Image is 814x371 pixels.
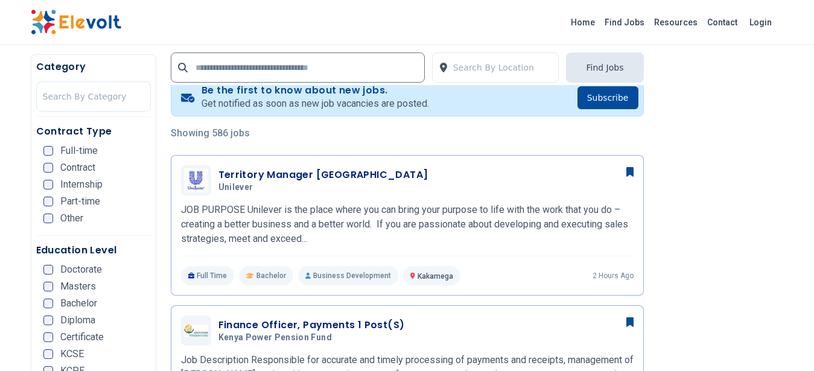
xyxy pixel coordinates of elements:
[43,214,53,223] input: Other
[202,97,429,111] p: Get notified as soon as new job vacancies are posted.
[60,332,104,342] span: Certificate
[60,214,83,223] span: Other
[702,13,742,32] a: Contact
[181,165,634,285] a: UnileverTerritory Manager [GEOGRAPHIC_DATA]UnileverJOB PURPOSE Unilever is the place where you ca...
[577,86,638,109] button: Subscribe
[43,180,53,189] input: Internship
[60,316,95,325] span: Diploma
[60,180,103,189] span: Internship
[256,271,286,281] span: Bachelor
[181,266,235,285] p: Full Time
[218,168,428,182] h3: Territory Manager [GEOGRAPHIC_DATA]
[60,299,97,308] span: Bachelor
[60,282,96,291] span: Masters
[298,266,398,285] p: Business Development
[754,313,814,371] iframe: Chat Widget
[181,203,634,246] p: JOB PURPOSE Unilever is the place where you can bring your purpose to life with the work that you...
[60,163,95,173] span: Contract
[60,146,98,156] span: Full-time
[43,163,53,173] input: Contract
[60,265,102,274] span: Doctorate
[60,197,100,206] span: Part-time
[593,271,634,281] p: 2 hours ago
[202,84,429,97] h4: Be the first to know about new jobs.
[36,60,151,74] h5: Category
[742,10,779,34] a: Login
[184,325,208,337] img: Kenya Power Pension Fund
[566,13,600,32] a: Home
[43,265,53,274] input: Doctorate
[649,13,702,32] a: Resources
[566,52,643,83] button: Find Jobs
[171,126,644,141] p: Showing 586 jobs
[600,13,649,32] a: Find Jobs
[218,332,332,343] span: Kenya Power Pension Fund
[218,318,405,332] h3: Finance Officer, Payments 1 Post(s)
[43,299,53,308] input: Bachelor
[43,332,53,342] input: Certificate
[31,10,121,35] img: Elevolt
[218,182,253,193] span: Unilever
[36,124,151,139] h5: Contract Type
[43,146,53,156] input: Full-time
[43,197,53,206] input: Part-time
[60,349,84,359] span: KCSE
[43,282,53,291] input: Masters
[43,316,53,325] input: Diploma
[184,168,208,192] img: Unilever
[36,243,151,258] h5: Education Level
[43,349,53,359] input: KCSE
[418,272,453,281] span: Kakamega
